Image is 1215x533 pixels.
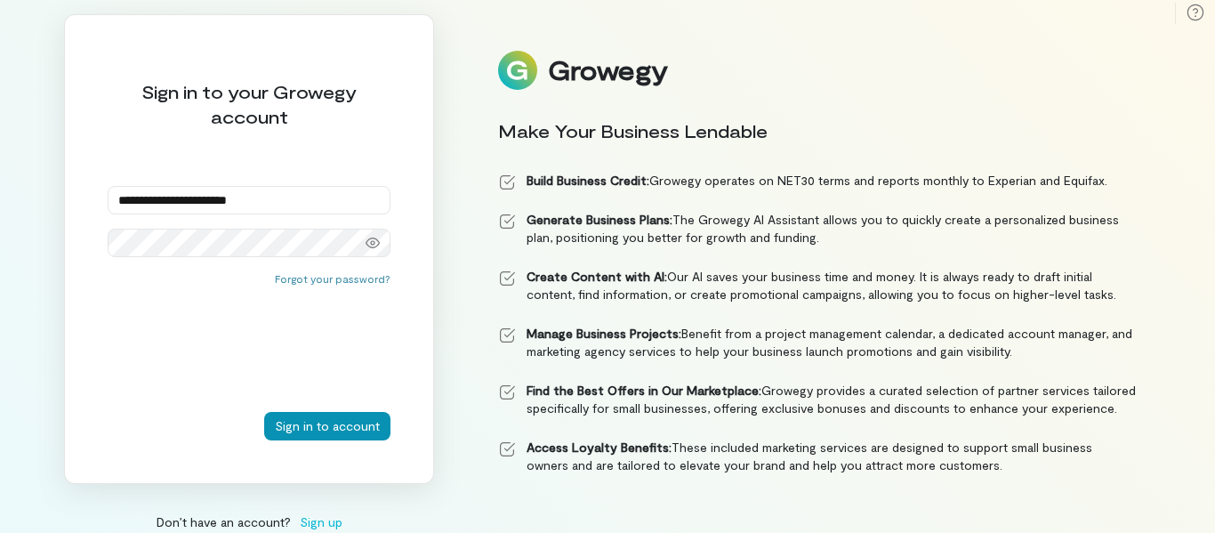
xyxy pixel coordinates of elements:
li: Benefit from a project management calendar, a dedicated account manager, and marketing agency ser... [498,325,1137,360]
span: Sign up [300,513,342,531]
strong: Find the Best Offers in Our Marketplace: [527,383,761,398]
li: Growegy operates on NET30 terms and reports monthly to Experian and Equifax. [498,172,1137,190]
li: Our AI saves your business time and money. It is always ready to draft initial content, find info... [498,268,1137,303]
button: Forgot your password? [275,271,390,286]
li: These included marketing services are designed to support small business owners and are tailored ... [498,439,1137,474]
strong: Generate Business Plans: [527,212,672,227]
div: Sign in to your Growegy account [108,79,390,129]
button: Sign in to account [264,412,390,440]
strong: Access Loyalty Benefits: [527,440,672,455]
strong: Create Content with AI: [527,269,667,284]
strong: Build Business Credit: [527,173,649,188]
img: Logo [498,51,537,90]
div: Don’t have an account? [64,513,434,531]
li: Growegy provides a curated selection of partner services tailored specifically for small business... [498,382,1137,417]
strong: Manage Business Projects: [527,326,681,341]
li: The Growegy AI Assistant allows you to quickly create a personalized business plan, positioning y... [498,211,1137,246]
div: Growegy [548,55,667,85]
div: Make Your Business Lendable [498,118,1137,143]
